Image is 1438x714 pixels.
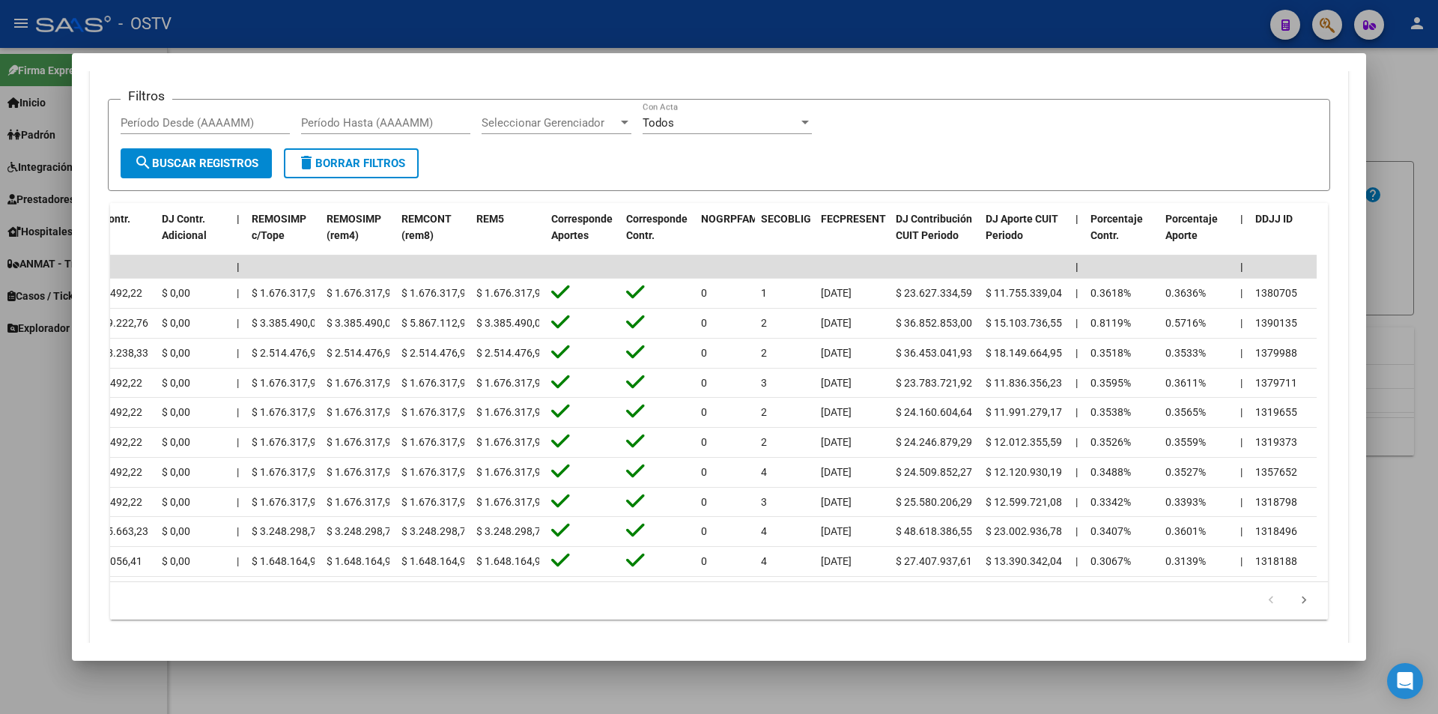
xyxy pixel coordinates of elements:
span: $ 1.676.317,97 [252,406,322,418]
span: $ 0,00 [162,496,190,508]
span: $ 299.222,76 [87,317,148,329]
datatable-header-cell: REM5 [470,203,545,269]
span: $ 1.676.317,97 [476,496,547,508]
datatable-header-cell: Porcentaje Contr. [1084,203,1159,269]
span: $ 11.991.279,17 [986,406,1062,418]
span: | [237,317,239,329]
span: $ 3.385.490,05 [476,317,547,329]
span: $ 85.492,22 [87,377,142,389]
span: | [1076,406,1078,418]
span: $ 23.783.721,92 [896,377,972,389]
span: $ 1.676.317,97 [401,377,472,389]
span: 3 [761,377,767,389]
div: 1379711 [1255,375,1297,392]
mat-icon: search [134,154,152,172]
span: $ 23.002.936,78 [986,525,1062,537]
span: $ 1.676.317,97 [252,377,322,389]
span: | [1076,555,1078,567]
span: $ 0,00 [162,555,190,567]
span: 0 [701,555,707,567]
span: $ 2.514.476,96 [476,347,547,359]
span: $ 85.492,22 [87,466,142,478]
span: SECOBLIG [761,213,811,225]
span: $ 0,00 [162,525,190,537]
span: | [1240,213,1243,225]
div: 1379988 [1255,345,1297,362]
span: | [237,347,239,359]
span: $ 165.663,23 [87,525,148,537]
span: Seleccionar Gerenciador [482,116,618,130]
span: Todos [643,116,674,130]
span: 0 [701,287,707,299]
span: | [237,436,239,448]
span: | [1076,496,1078,508]
span: Corresponde Contr. [626,213,688,242]
span: 0.3139% [1165,555,1206,567]
span: $ 1.648.164,90 [476,555,547,567]
span: | [237,525,239,537]
datatable-header-cell: FECPRESENT [815,203,890,269]
span: | [1076,213,1078,225]
span: $ 1.676.317,97 [327,406,397,418]
span: 0.3636% [1165,287,1206,299]
span: Porcentaje Aporte [1165,213,1218,242]
span: $ 12.012.355,59 [986,436,1062,448]
span: [DATE] [821,347,852,359]
datatable-header-cell: DJ Contribución CUIT Periodo [890,203,980,269]
span: 0 [701,377,707,389]
span: $ 36.852.853,00 [896,317,972,329]
span: $ 85.492,22 [87,287,142,299]
span: | [237,377,239,389]
span: | [1076,317,1078,329]
span: Corresponde Aportes [551,213,613,242]
span: DDJJ ID [1255,213,1293,225]
span: $ 1.676.317,97 [476,436,547,448]
span: $ 1.676.317,97 [401,436,472,448]
span: REM5 [476,213,504,225]
span: 0.3407% [1090,525,1131,537]
span: $ 0,00 [162,347,190,359]
span: $ 1.676.317,97 [252,287,322,299]
span: $ 1.676.317,97 [476,377,547,389]
span: 0 [701,436,707,448]
span: 0.8119% [1090,317,1131,329]
span: $ 1.676.317,97 [252,436,322,448]
datatable-header-cell: Corresponde Contr. [620,203,695,269]
span: DJ Contribución CUIT Periodo [896,213,972,242]
span: 0 [701,347,707,359]
span: | [1076,287,1078,299]
span: | [1240,347,1243,359]
span: 2 [761,317,767,329]
span: $ 23.627.334,59 [896,287,972,299]
span: 0.5716% [1165,317,1206,329]
datatable-header-cell: REMCONT (rem8) [395,203,470,269]
span: 4 [761,525,767,537]
span: | [1076,436,1078,448]
span: $ 3.385.490,05 [252,317,322,329]
span: | [237,287,239,299]
span: $ 0,00 [162,377,190,389]
span: $ 2.514.476,96 [401,347,472,359]
a: go to next page [1290,593,1318,609]
span: 2 [761,436,767,448]
span: | [1240,317,1243,329]
datatable-header-cell: | [231,203,246,269]
span: 0.3595% [1090,377,1131,389]
span: 4 [761,466,767,478]
span: | [237,261,240,273]
datatable-header-cell: | [1234,203,1249,269]
span: $ 1.676.317,97 [327,436,397,448]
span: $ 2.514.476,96 [327,347,397,359]
span: 0.3067% [1090,555,1131,567]
span: [DATE] [821,555,852,567]
span: 0.3518% [1090,347,1131,359]
span: | [1076,525,1078,537]
div: 1319373 [1255,434,1297,451]
span: 0.3526% [1090,436,1131,448]
div: 1357652 [1255,464,1297,481]
span: $ 0,00 [162,317,190,329]
span: $ 1.676.317,97 [401,466,472,478]
span: $ 85.492,22 [87,496,142,508]
span: 0 [701,525,707,537]
span: | [237,466,239,478]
